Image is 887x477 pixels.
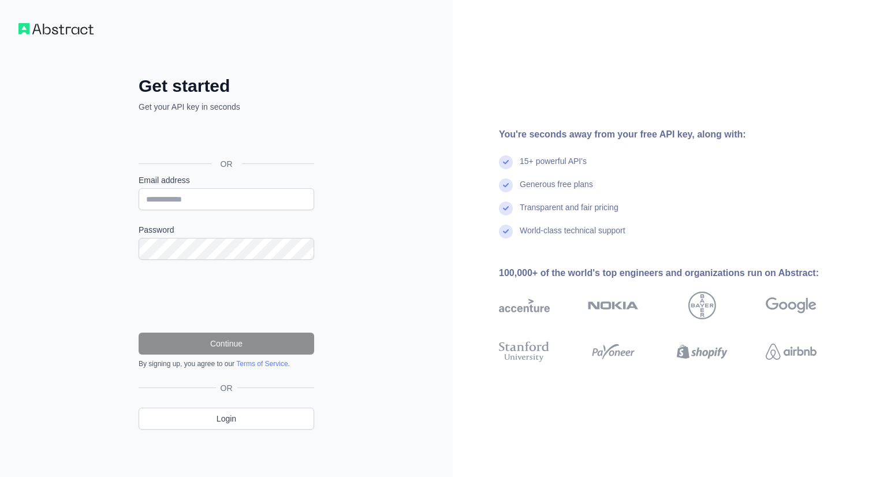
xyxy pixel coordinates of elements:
[236,360,288,368] a: Terms of Service
[499,225,513,238] img: check mark
[677,339,728,364] img: shopify
[520,202,618,225] div: Transparent and fair pricing
[688,292,716,319] img: bayer
[139,224,314,236] label: Password
[520,178,593,202] div: Generous free plans
[499,178,513,192] img: check mark
[139,359,314,368] div: By signing up, you agree to our .
[588,339,639,364] img: payoneer
[588,292,639,319] img: nokia
[133,125,318,151] iframe: Sign in with Google Button
[139,101,314,113] p: Get your API key in seconds
[216,382,237,394] span: OR
[139,333,314,355] button: Continue
[18,23,94,35] img: Workflow
[499,292,550,319] img: accenture
[520,155,587,178] div: 15+ powerful API's
[766,292,817,319] img: google
[499,155,513,169] img: check mark
[520,225,625,248] div: World-class technical support
[499,128,854,141] div: You're seconds away from your free API key, along with:
[499,266,854,280] div: 100,000+ of the world's top engineers and organizations run on Abstract:
[139,274,314,319] iframe: reCAPTCHA
[139,174,314,186] label: Email address
[139,408,314,430] a: Login
[499,202,513,215] img: check mark
[499,339,550,364] img: stanford university
[211,158,242,170] span: OR
[139,76,314,96] h2: Get started
[766,339,817,364] img: airbnb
